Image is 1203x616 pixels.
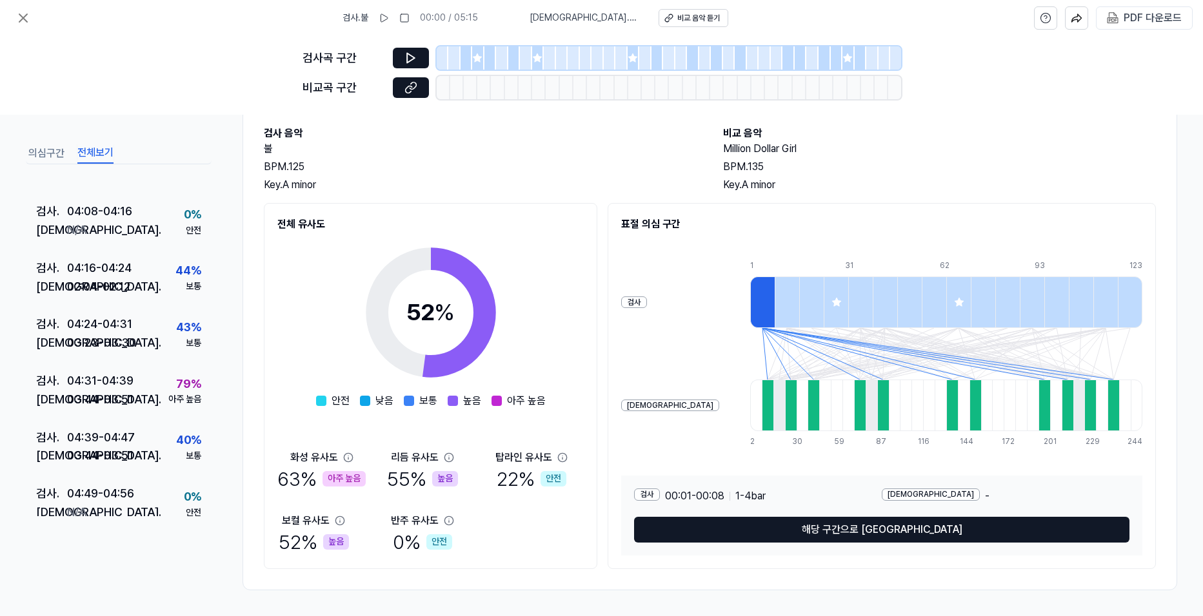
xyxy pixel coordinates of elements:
[1071,12,1082,24] img: share
[621,217,1142,232] h2: 표절 의심 구간
[186,224,201,237] div: 안전
[264,177,697,193] div: Key. A minor
[876,436,888,447] div: 87
[264,159,697,175] div: BPM. 125
[36,447,67,465] div: [DEMOGRAPHIC_DATA] .
[497,465,566,492] div: 22 %
[303,49,385,68] div: 검사곡 구간
[882,488,1129,504] div: -
[186,506,201,519] div: 안전
[36,428,67,447] div: 검사 .
[67,202,132,221] div: 04:08 - 04:16
[723,141,1157,157] h2: Million Dollar Girl
[750,436,762,447] div: 2
[634,517,1129,543] button: 해당 구간으로 [GEOGRAPHIC_DATA]
[67,315,132,334] div: 04:24 - 04:31
[387,465,458,492] div: 55 %
[634,488,660,501] div: 검사
[419,393,437,409] span: 보통
[323,471,366,486] div: 아주 높음
[1002,436,1013,447] div: 172
[375,393,393,409] span: 낮음
[67,390,134,409] div: 03:44 - 03:51
[67,259,132,278] div: 04:16 - 04:24
[36,315,67,334] div: 검사 .
[36,278,67,296] div: [DEMOGRAPHIC_DATA] .
[67,503,86,522] div: N/A
[845,260,870,271] div: 31
[343,12,368,24] span: 검사 . 불
[393,528,452,555] div: 0 %
[659,9,728,27] button: 비교 음악 듣기
[1035,260,1059,271] div: 93
[168,393,201,406] div: 아주 높음
[332,393,350,409] span: 안전
[1104,7,1184,29] button: PDF 다운로드
[184,488,201,506] div: 0 %
[176,375,201,394] div: 79 %
[67,334,136,352] div: 03:23 - 03:30
[420,12,478,24] div: 00:00 / 05:15
[67,447,134,465] div: 03:44 - 03:51
[723,126,1157,141] h2: 비교 음악
[391,450,439,465] div: 리듬 유사도
[940,260,964,271] div: 62
[621,399,719,412] div: [DEMOGRAPHIC_DATA]
[323,534,349,550] div: 높음
[792,436,804,447] div: 30
[834,436,846,447] div: 59
[882,488,980,501] div: [DEMOGRAPHIC_DATA]
[750,260,775,271] div: 1
[176,318,201,337] div: 43 %
[434,298,455,326] span: %
[665,488,724,504] span: 00:01 - 00:08
[36,503,67,522] div: [DEMOGRAPHIC_DATA] .
[1034,6,1057,30] button: help
[1086,436,1097,447] div: 229
[1044,436,1055,447] div: 201
[264,141,697,157] h2: 불
[67,278,130,296] div: 02:04 - 02:12
[406,295,455,330] div: 52
[279,528,349,555] div: 52 %
[36,221,67,240] div: [DEMOGRAPHIC_DATA] .
[36,202,67,221] div: 검사 .
[175,262,201,280] div: 44 %
[723,177,1157,193] div: Key. A minor
[186,450,201,463] div: 보통
[28,143,65,164] button: 의심구간
[67,428,135,447] div: 04:39 - 04:47
[426,534,452,550] div: 안전
[186,280,201,293] div: 보통
[36,334,67,352] div: [DEMOGRAPHIC_DATA] .
[303,79,385,97] div: 비교곡 구간
[264,126,697,141] h2: 검사 음악
[290,450,338,465] div: 화성 유사도
[918,436,930,447] div: 116
[530,12,643,24] span: [DEMOGRAPHIC_DATA] . Million Dollar Girl
[541,471,566,486] div: 안전
[67,372,134,390] div: 04:31 - 04:39
[391,513,439,528] div: 반주 유사도
[1128,436,1142,447] div: 244
[67,221,86,240] div: N/A
[36,390,67,409] div: [DEMOGRAPHIC_DATA] .
[960,436,971,447] div: 144
[621,296,647,309] div: 검사
[36,485,67,503] div: 검사 .
[77,143,114,164] button: 전체보기
[507,393,546,409] span: 아주 높음
[432,471,458,486] div: 높음
[495,450,552,465] div: 탑라인 유사도
[677,13,720,24] div: 비교 음악 듣기
[277,465,366,492] div: 63 %
[36,372,67,390] div: 검사 .
[186,337,201,350] div: 보통
[176,431,201,450] div: 40 %
[36,259,67,278] div: 검사 .
[1040,12,1051,24] svg: help
[282,513,330,528] div: 보컬 유사도
[723,159,1157,175] div: BPM. 135
[277,217,584,232] h2: 전체 유사도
